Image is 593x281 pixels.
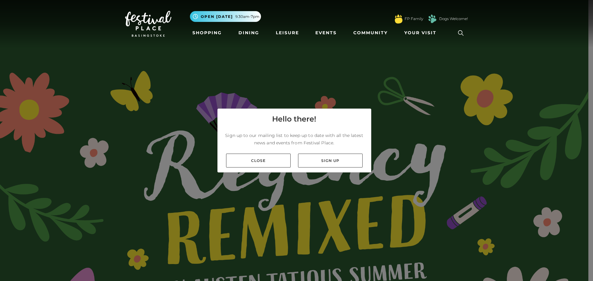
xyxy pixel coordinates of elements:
span: Open [DATE] [201,14,233,19]
a: Events [313,27,339,39]
h4: Hello there! [272,114,316,125]
a: Dining [236,27,262,39]
a: Close [226,154,291,167]
a: Your Visit [402,27,442,39]
a: Leisure [273,27,301,39]
p: Sign up to our mailing list to keep up to date with all the latest news and events from Festival ... [222,132,366,147]
span: Your Visit [404,30,436,36]
a: Community [351,27,390,39]
a: Sign up [298,154,363,167]
button: Open [DATE] 9.30am-7pm [190,11,261,22]
span: 9.30am-7pm [235,14,259,19]
a: FP Family [405,16,423,22]
a: Shopping [190,27,224,39]
a: Dogs Welcome! [439,16,468,22]
img: Festival Place Logo [125,11,171,37]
